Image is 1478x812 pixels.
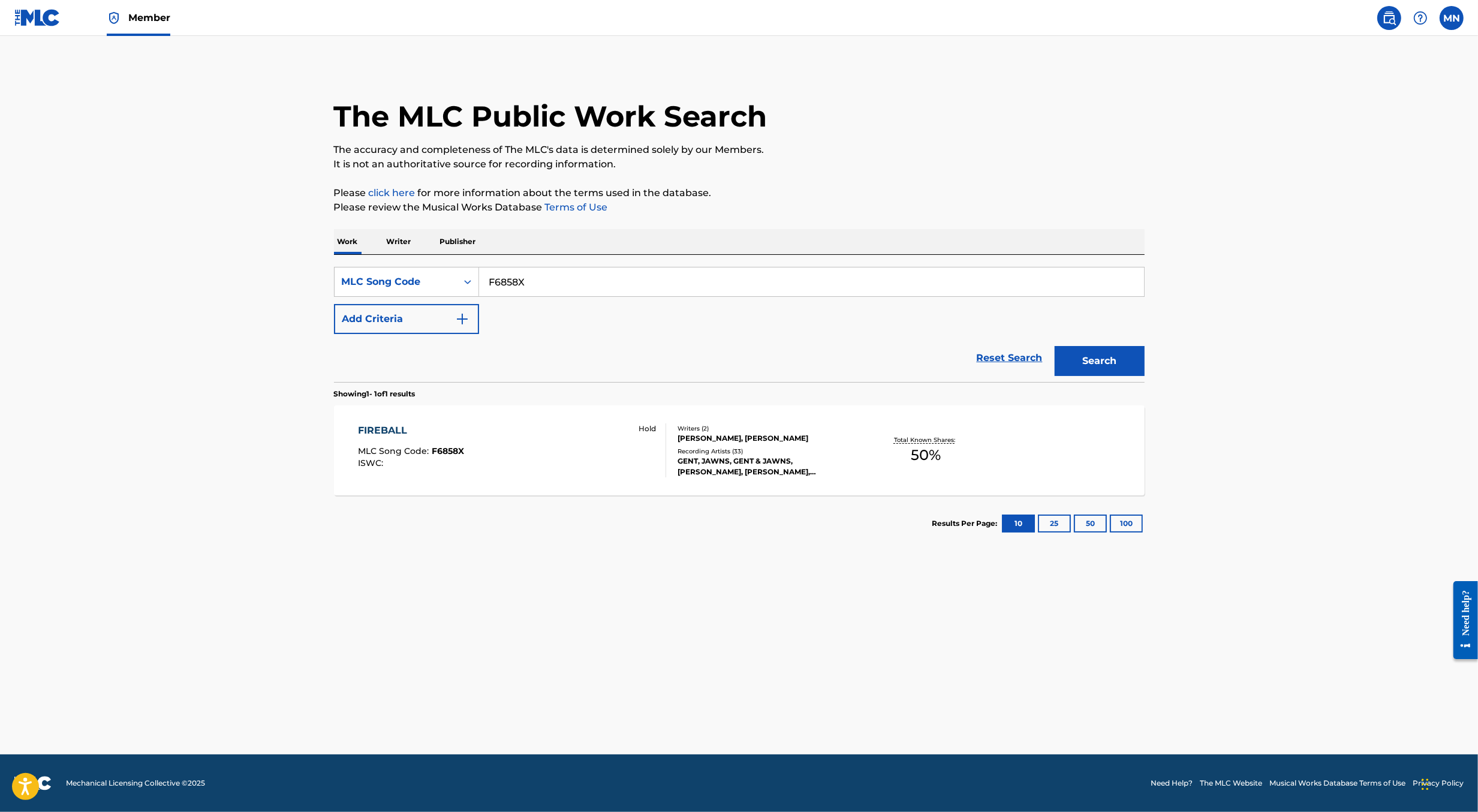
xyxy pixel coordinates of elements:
p: Work [334,229,362,254]
a: The MLC Website [1200,778,1262,789]
button: 100 [1110,515,1143,533]
p: Results Per Page: [932,518,1001,529]
a: Reset Search [971,345,1049,371]
a: Need Help? [1151,778,1193,789]
div: Recording Artists ( 33 ) [678,447,859,456]
p: Please review the Musical Works Database [334,200,1145,215]
img: 9d2ae6d4665cec9f34b9.svg [455,312,469,326]
iframe: Resource Center [1444,572,1478,669]
a: Privacy Policy [1413,778,1464,789]
div: Drag [1422,766,1429,802]
p: Total Known Shares: [894,435,958,444]
img: search [1382,11,1396,25]
img: help [1413,11,1428,25]
p: Please for more information about the terms used in the database. [334,186,1145,200]
span: ISWC : [358,458,386,468]
p: The accuracy and completeness of The MLC's data is determined solely by our Members. [334,143,1145,157]
img: Top Rightsholder [107,11,121,25]
form: Search Form [334,267,1145,382]
div: Writers ( 2 ) [678,424,859,433]
button: 25 [1038,515,1071,533]
div: GENT, JAWNS, GENT & JAWNS, [PERSON_NAME], [PERSON_NAME], [PERSON_NAME] & JAWNS, GENT & JAWNS, GEN... [678,456,859,477]
button: Add Criteria [334,304,479,334]
a: FIREBALLMLC Song Code:F6858XISWC: HoldWriters (2)[PERSON_NAME], [PERSON_NAME]Recording Artists (3... [334,405,1145,495]
p: Hold [639,423,656,434]
span: Member [128,11,170,25]
div: Help [1408,6,1432,30]
p: Writer [383,229,415,254]
button: 10 [1002,515,1035,533]
a: Musical Works Database Terms of Use [1269,778,1405,789]
div: MLC Song Code [342,275,450,289]
a: Terms of Use [543,202,608,213]
div: FIREBALL [358,423,464,438]
a: click here [369,187,416,199]
iframe: Chat Widget [1418,754,1478,812]
p: It is not an authoritative source for recording information. [334,157,1145,172]
span: F6858X [432,446,464,456]
button: 50 [1074,515,1107,533]
div: User Menu [1440,6,1464,30]
span: Mechanical Licensing Collective © 2025 [66,778,205,789]
img: logo [14,776,52,790]
div: [PERSON_NAME], [PERSON_NAME] [678,433,859,444]
span: MLC Song Code : [358,446,432,456]
span: 50 % [911,444,941,466]
p: Showing 1 - 1 of 1 results [334,389,416,399]
button: Search [1055,346,1145,376]
a: Public Search [1377,6,1401,30]
p: Publisher [437,229,480,254]
img: MLC Logo [14,9,61,26]
h1: The MLC Public Work Search [334,98,767,134]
